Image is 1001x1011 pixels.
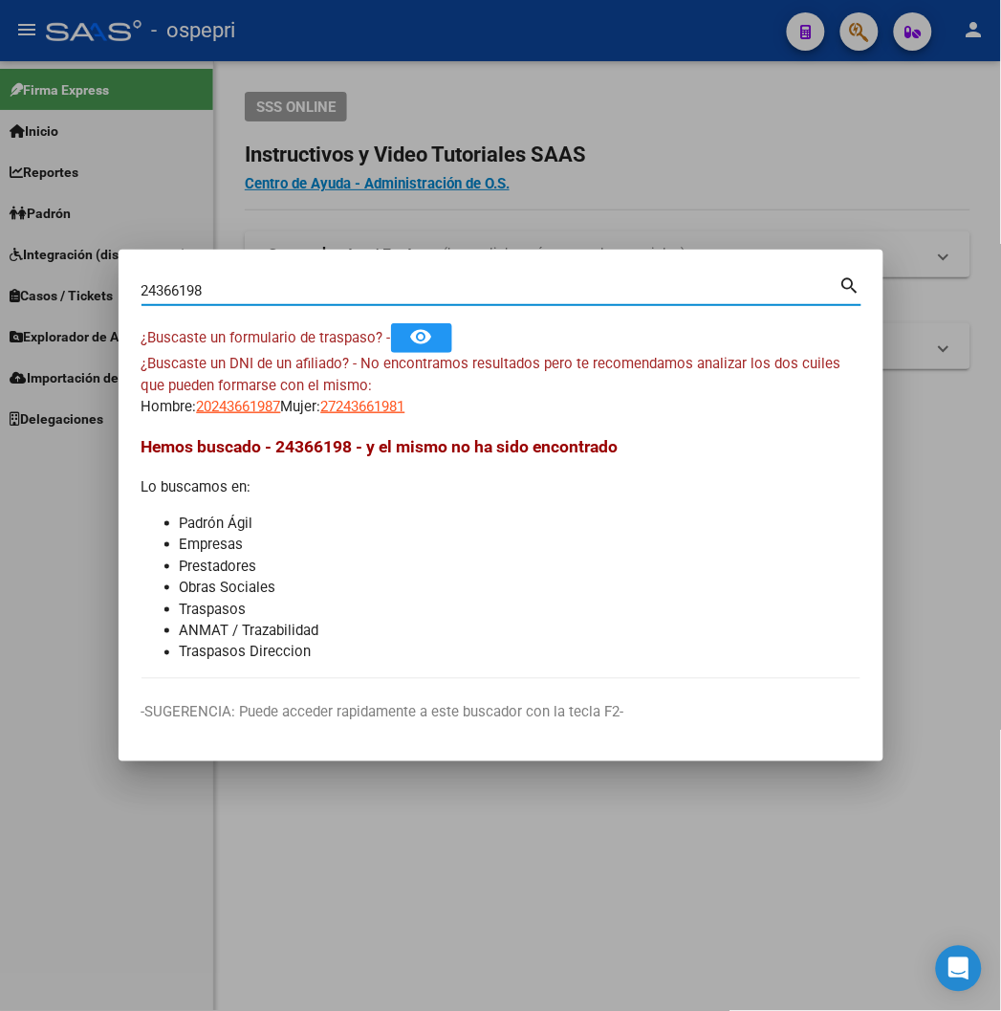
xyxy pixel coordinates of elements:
[197,398,281,415] span: 20243661987
[410,325,433,348] mat-icon: remove_red_eye
[141,437,619,456] span: Hemos buscado - 24366198 - y el mismo no ha sido encontrado
[839,273,861,296] mat-icon: search
[141,702,860,724] p: -SUGERENCIA: Puede acceder rapidamente a este buscador con la tecla F2-
[180,620,860,642] li: ANMAT / Trazabilidad
[180,577,860,599] li: Obras Sociales
[321,398,405,415] span: 27243661981
[180,534,860,556] li: Empresas
[141,434,860,663] div: Lo buscamos en:
[936,946,982,992] div: Open Intercom Messenger
[180,556,860,578] li: Prestadores
[141,353,860,418] div: Hombre: Mujer:
[141,329,391,346] span: ¿Buscaste un formulario de traspaso? -
[180,513,860,535] li: Padrón Ágil
[180,642,860,664] li: Traspasos Direccion
[180,599,860,621] li: Traspasos
[141,355,841,394] span: ¿Buscaste un DNI de un afiliado? - No encontramos resultados pero te recomendamos analizar los do...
